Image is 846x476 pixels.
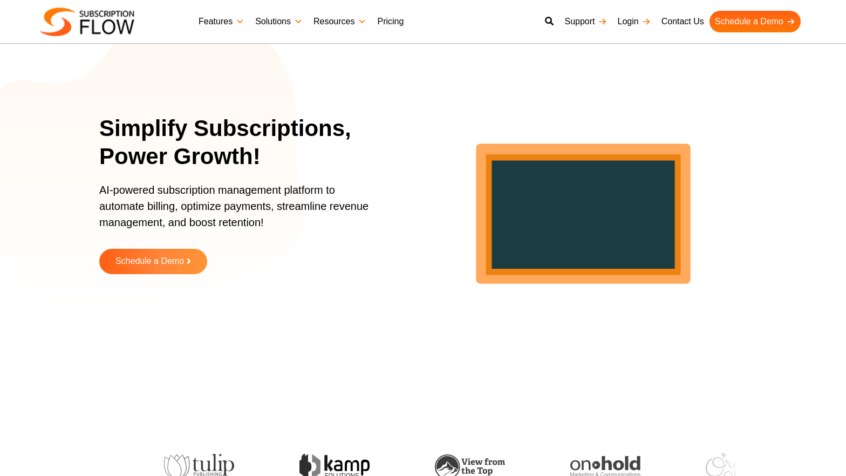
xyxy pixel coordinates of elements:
[115,257,184,266] span: Schedule a Demo
[99,249,207,274] a: Schedule a Demo
[656,11,709,32] a: Contact Us
[250,11,308,32] a: Solutions
[308,11,372,32] a: Resources
[612,11,656,32] a: Login
[559,11,612,32] a: Support
[40,8,134,36] img: Subscriptionflow
[372,11,409,32] a: Pricing
[99,114,393,171] h1: Simplify Subscriptions, Power Growth!
[193,11,250,32] a: Features
[709,11,801,32] a: Schedule a Demo
[99,182,380,241] p: AI-powered subscription management platform to automate billing, optimize payments, streamline re...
